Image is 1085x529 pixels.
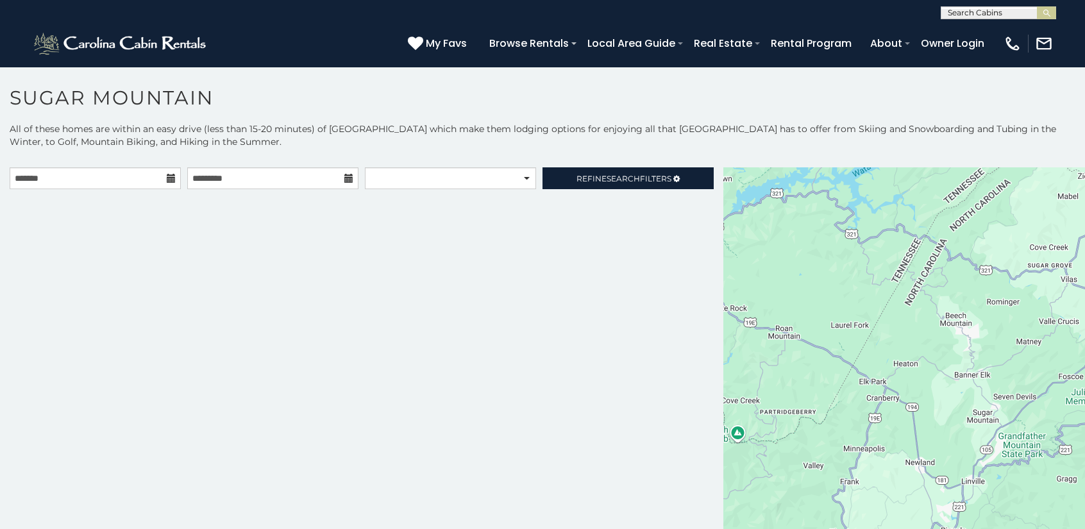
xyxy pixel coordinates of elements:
[426,35,467,51] span: My Favs
[32,31,210,56] img: White-1-2.png
[1004,35,1022,53] img: phone-regular-white.png
[764,32,858,55] a: Rental Program
[576,174,671,183] span: Refine Filters
[408,35,470,52] a: My Favs
[914,32,991,55] a: Owner Login
[542,167,714,189] a: RefineSearchFilters
[1035,35,1053,53] img: mail-regular-white.png
[864,32,909,55] a: About
[607,174,640,183] span: Search
[687,32,759,55] a: Real Estate
[581,32,682,55] a: Local Area Guide
[483,32,575,55] a: Browse Rentals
